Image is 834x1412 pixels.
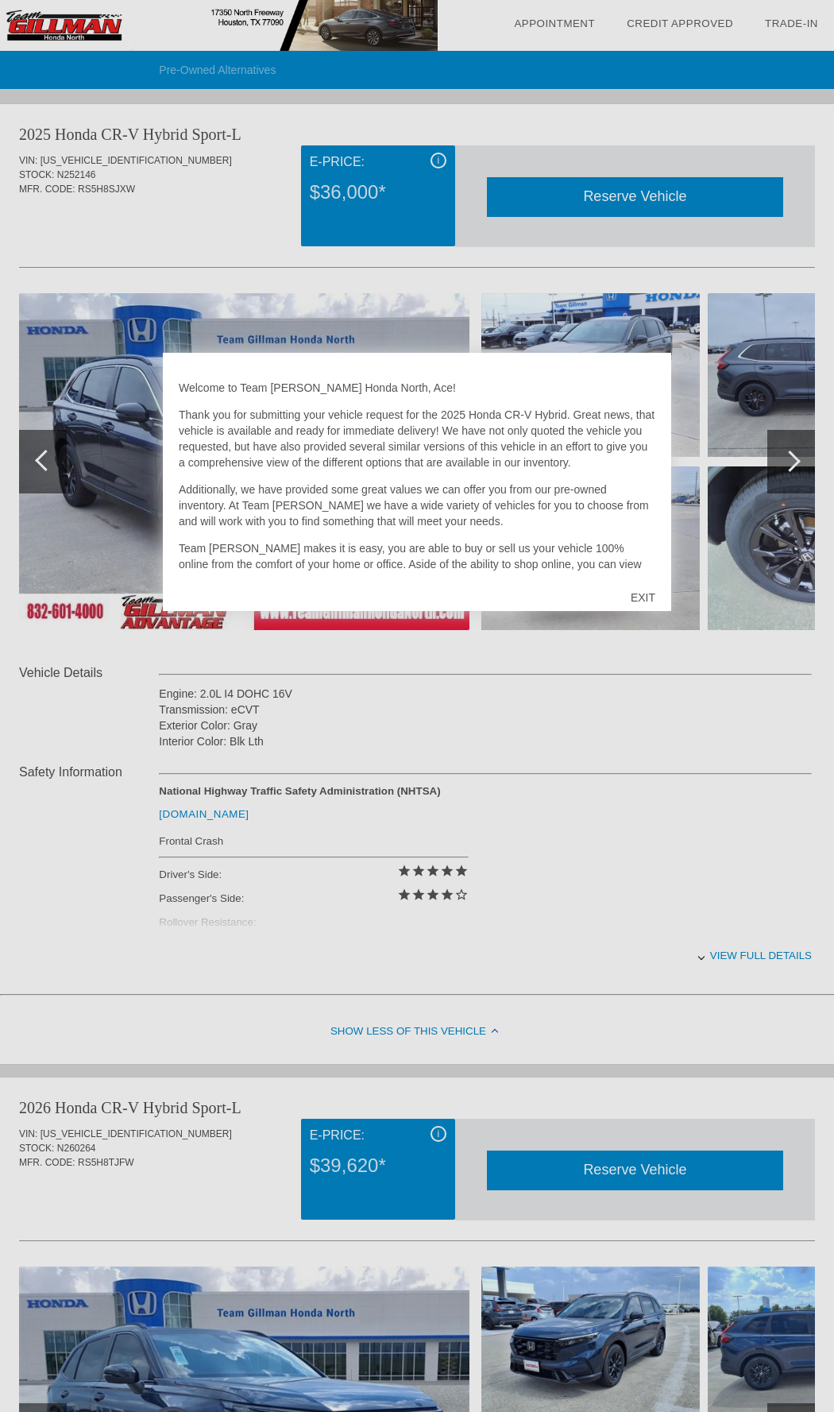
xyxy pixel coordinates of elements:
a: Credit Approved [627,17,733,29]
p: Additionally, we have provided some great values we can offer you from our pre-owned inventory. A... [179,482,655,529]
p: Team [PERSON_NAME] makes it is easy, you are able to buy or sell us your vehicle 100% online from... [179,540,655,620]
p: Welcome to Team [PERSON_NAME] Honda North, Ace! [179,380,655,396]
a: Appointment [514,17,595,29]
div: EXIT [615,574,671,621]
a: Trade-In [765,17,818,29]
p: Thank you for submitting your vehicle request for the 2025 Honda CR-V Hybrid. Great news, that ve... [179,407,655,470]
